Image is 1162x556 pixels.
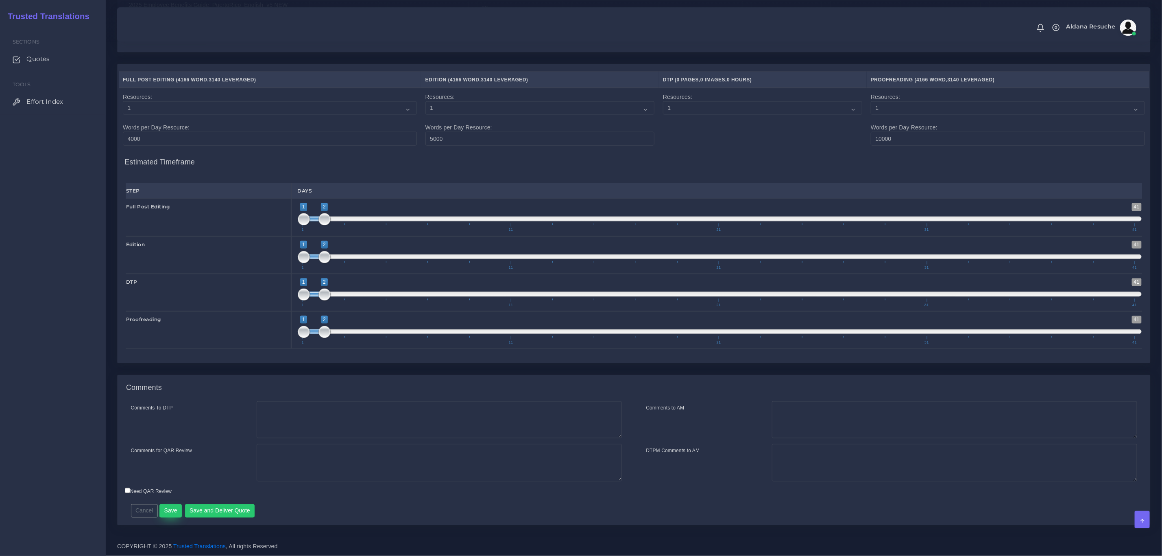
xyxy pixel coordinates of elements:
label: Need QAR Review [125,488,172,495]
strong: Edition [126,241,145,247]
span: 1 [300,203,307,211]
span: 4166 Word [450,77,479,83]
span: Aldana Resuche [1066,24,1116,29]
span: 41 [1132,316,1142,324]
label: Comments for QAR Review [131,447,192,455]
span: 1 [301,303,305,307]
input: Need QAR Review [125,488,130,493]
strong: Proofreading [126,316,161,322]
td: Resources: [659,88,867,150]
span: 2 [321,316,328,324]
span: 3140 Leveraged [209,77,254,83]
span: 1 [301,266,305,269]
span: 21 [715,341,722,344]
span: 0 Images [700,77,725,83]
span: 41 [1131,228,1138,232]
span: 41 [1132,241,1142,249]
strong: Full Post Editing [126,204,170,210]
span: 4166 Word [178,77,207,83]
a: Quotes [6,50,100,68]
span: 2 [321,203,328,211]
span: 1 [300,241,307,249]
span: 11 [508,341,515,344]
span: 3140 Leveraged [481,77,527,83]
span: , All rights Reserved [226,543,277,551]
a: Trusted Translations [2,10,89,23]
span: Quotes [26,55,50,63]
span: 31 [923,266,930,269]
th: DTP ( , , ) [659,72,867,88]
th: Full Post Editing ( , ) [119,72,421,88]
span: 1 [301,228,305,232]
span: 41 [1131,303,1138,307]
h4: Estimated Timeframe [125,150,1143,167]
strong: Step [126,188,140,194]
span: 1 [300,316,307,324]
td: Resources: Words per Day Resource: [867,88,1149,150]
span: Effort Index [26,97,63,106]
img: avatar [1120,20,1136,36]
span: Tools [13,81,31,88]
h4: Comments [126,384,162,393]
span: 0 Hours [727,77,750,83]
span: Sections [13,39,39,45]
span: 21 [715,228,722,232]
span: 4166 Word [916,77,946,83]
span: 1 [301,341,305,344]
span: 41 [1131,341,1138,344]
span: 31 [923,341,930,344]
span: 1 [300,278,307,286]
th: Edition ( , ) [421,72,658,88]
span: 41 [1132,203,1142,211]
td: Resources: Words per Day Resource: [119,88,421,150]
span: COPYRIGHT © 2025 [117,543,278,551]
span: 11 [508,228,515,232]
a: Effort Index [6,93,100,110]
span: 3140 Leveraged [948,77,993,83]
span: 2 [321,278,328,286]
span: 0 Pages [677,77,699,83]
label: Comments To DTP [131,405,173,412]
span: 41 [1132,278,1142,286]
h2: Trusted Translations [2,11,89,21]
span: 11 [508,266,515,269]
label: DTPM Comments to AM [646,447,700,455]
span: 21 [715,303,722,307]
span: 31 [923,228,930,232]
strong: Days [298,188,312,194]
th: Proofreading ( , ) [867,72,1149,88]
button: Cancel [131,504,158,518]
button: Save and Deliver Quote [185,504,255,518]
span: 21 [715,266,722,269]
span: 31 [923,303,930,307]
span: 2 [321,241,328,249]
strong: DTP [126,279,137,285]
button: Save [159,504,182,518]
a: Trusted Translations [173,543,226,550]
label: Comments to AM [646,405,685,412]
a: Cancel [131,507,158,514]
a: Aldana Resucheavatar [1062,20,1139,36]
span: 11 [508,303,515,307]
span: 41 [1131,266,1138,269]
td: Resources: Words per Day Resource: [421,88,658,150]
